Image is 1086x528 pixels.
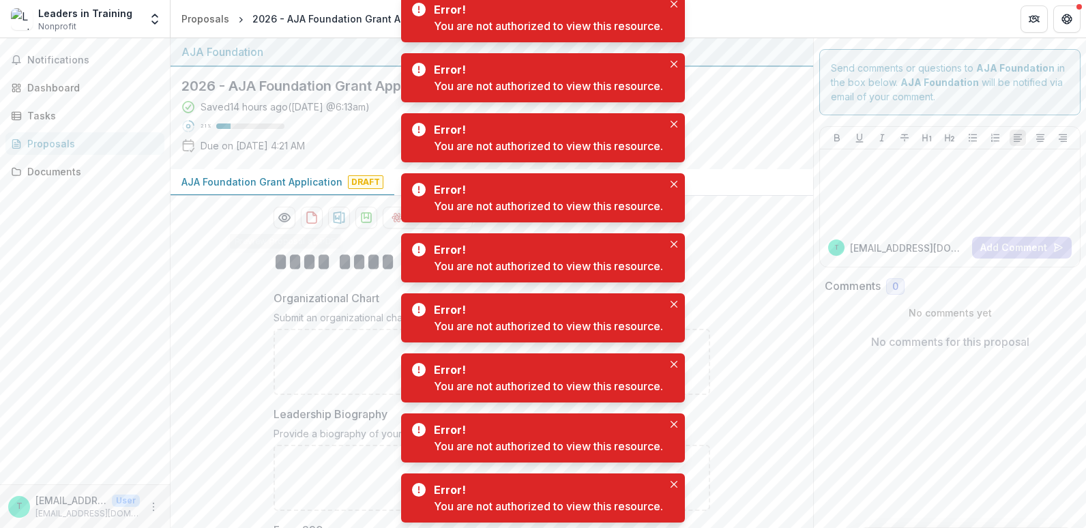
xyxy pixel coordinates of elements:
[1021,5,1048,33] button: Partners
[181,78,780,94] h2: 2026 - AJA Foundation Grant Application
[434,302,658,318] div: Error!
[112,495,140,507] p: User
[5,160,164,183] a: Documents
[965,130,981,146] button: Bullet List
[434,121,658,138] div: Error!
[27,136,153,151] div: Proposals
[348,175,383,189] span: Draft
[434,181,658,198] div: Error!
[874,130,890,146] button: Italicize
[1010,130,1026,146] button: Align Left
[274,207,295,229] button: Preview 27c10df4-9079-4f0f-97bb-e9bf8c3ca858-0.pdf
[434,482,658,498] div: Error!
[38,6,132,20] div: Leaders in Training
[252,12,448,26] div: 2026 - AJA Foundation Grant Application
[900,76,979,88] strong: AJA Foundation
[35,493,106,508] p: [EMAIL_ADDRESS][DOMAIN_NAME]
[666,296,682,312] button: Close
[871,334,1029,350] p: No comments for this proposal
[27,164,153,179] div: Documents
[819,49,1081,115] div: Send comments or questions to in the box below. will be notified via email of your comment.
[434,362,658,378] div: Error!
[919,130,935,146] button: Heading 1
[434,258,663,274] div: You are not authorized to view this resource.
[434,78,663,94] div: You are not authorized to view this resource.
[35,508,140,520] p: [EMAIL_ADDRESS][DOMAIN_NAME]
[145,499,162,515] button: More
[274,290,379,306] p: Organizational Chart
[201,138,305,153] p: Due on [DATE] 4:21 AM
[834,244,839,251] div: training@grantmesuccess.com
[896,130,913,146] button: Strike
[27,80,153,95] div: Dashboard
[434,61,658,78] div: Error!
[201,121,211,131] p: 21 %
[976,62,1055,74] strong: AJA Foundation
[27,108,153,123] div: Tasks
[829,130,845,146] button: Bold
[434,318,663,334] div: You are not authorized to view this resource.
[5,104,164,127] a: Tasks
[145,5,164,33] button: Open entity switcher
[434,18,663,34] div: You are not authorized to view this resource.
[825,306,1075,320] p: No comments yet
[176,9,454,29] nav: breadcrumb
[825,280,881,293] h2: Comments
[972,237,1072,259] button: Add Comment
[38,20,76,33] span: Nonprofit
[434,438,663,454] div: You are not authorized to view this resource.
[434,1,658,18] div: Error!
[666,476,682,493] button: Close
[666,356,682,372] button: Close
[274,428,710,445] div: Provide a biography of your organization’s leader.
[274,406,387,422] p: Leadership Biography
[666,416,682,432] button: Close
[402,471,582,485] p: Drag and drop files or
[16,502,23,511] div: training@grantmesuccess.com
[201,100,370,114] div: Saved 14 hours ago ( [DATE] @ 6:13am )
[1053,5,1081,33] button: Get Help
[434,198,663,214] div: You are not authorized to view this resource.
[434,378,663,394] div: You are not authorized to view this resource.
[666,236,682,252] button: Close
[1032,130,1048,146] button: Align Center
[1055,130,1071,146] button: Align Right
[851,130,868,146] button: Underline
[510,472,582,484] span: click to browse
[987,130,1003,146] button: Ordered List
[355,207,377,229] button: download-proposal
[5,76,164,99] a: Dashboard
[274,312,710,329] div: Submit an organizational chart, clearly indicating which positions are filled by volunteers.
[434,498,663,514] div: You are not authorized to view this resource.
[892,281,898,293] span: 0
[5,132,164,155] a: Proposals
[941,130,958,146] button: Heading 2
[666,56,682,72] button: Close
[181,44,802,60] div: AJA Foundation
[181,175,342,189] p: AJA Foundation Grant Application
[301,207,323,229] button: download-proposal
[328,207,350,229] button: download-proposal
[176,9,235,29] a: Proposals
[666,176,682,192] button: Close
[434,241,658,258] div: Error!
[181,12,229,26] div: Proposals
[850,241,967,255] p: [EMAIL_ADDRESS][DOMAIN_NAME]
[27,55,159,66] span: Notifications
[666,116,682,132] button: Close
[11,8,33,30] img: Leaders in Training
[383,207,473,229] button: AI Assistant
[434,138,663,154] div: You are not authorized to view this resource.
[5,49,164,71] button: Notifications
[434,422,658,438] div: Error!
